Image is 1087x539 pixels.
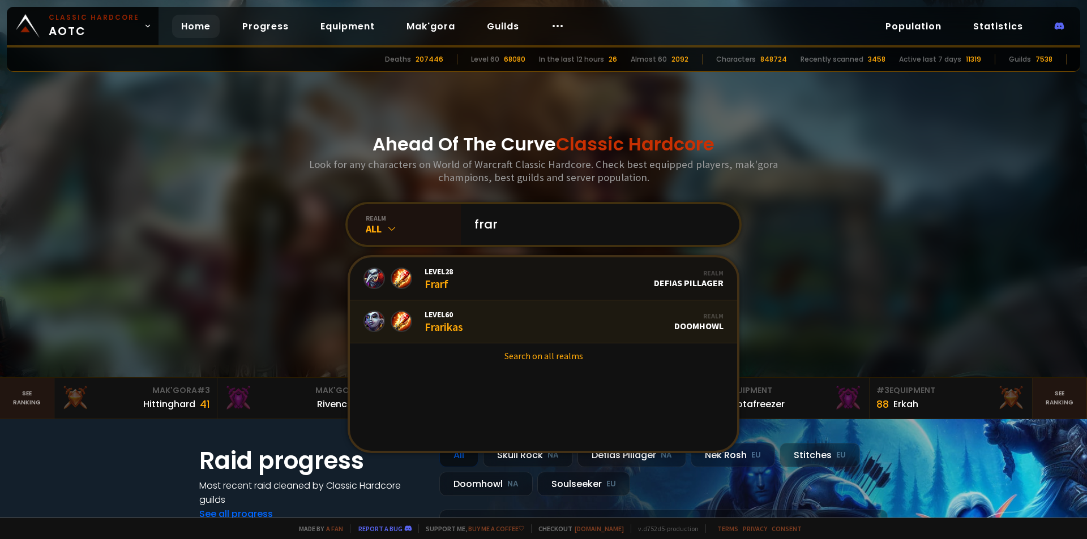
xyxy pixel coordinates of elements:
[674,312,724,331] div: Doomhowl
[49,12,139,23] small: Classic Hardcore
[1009,54,1031,64] div: Guilds
[575,524,624,533] a: [DOMAIN_NAME]
[425,309,463,320] span: Level 60
[631,54,667,64] div: Almost 60
[716,54,756,64] div: Characters
[876,385,1025,396] div: Equipment
[199,478,426,507] h4: Most recent raid cleaned by Classic Hardcore guilds
[425,266,453,277] span: Level 28
[836,450,846,461] small: EU
[471,54,499,64] div: Level 60
[49,12,139,40] span: AOTC
[661,450,672,461] small: NA
[54,378,217,419] a: Mak'Gora#3Hittinghard41
[61,385,210,396] div: Mak'Gora
[350,257,737,300] a: Level28FrarfRealmDefias Pillager
[1035,54,1052,64] div: 7538
[326,524,343,533] a: a fan
[373,131,714,158] h1: Ahead Of The Curve
[707,378,870,419] a: #2Equipment88Notafreezer
[425,309,463,334] div: Frarikas
[439,443,478,467] div: All
[876,385,889,396] span: # 3
[876,396,889,412] div: 88
[1033,378,1087,419] a: Seeranking
[730,397,785,411] div: Notafreezer
[556,131,714,157] span: Classic Hardcore
[305,158,782,184] h3: Look for any characters on World of Warcraft Classic Hardcore. Check best equipped players, mak'g...
[143,397,195,411] div: Hittinghard
[717,524,738,533] a: Terms
[200,396,210,412] div: 41
[966,54,981,64] div: 11319
[671,54,688,64] div: 2092
[654,269,724,277] div: Realm
[964,15,1032,38] a: Statistics
[418,524,524,533] span: Support me,
[199,507,273,520] a: See all progress
[868,54,885,64] div: 3458
[350,300,737,343] a: Level60FrarikasRealmDoomhowl
[397,15,464,38] a: Mak'gora
[876,15,951,38] a: Population
[531,524,624,533] span: Checkout
[577,443,686,467] div: Defias Pillager
[197,385,210,396] span: # 3
[7,7,159,45] a: Classic HardcoreAOTC
[631,524,699,533] span: v. d752d5 - production
[654,269,724,288] div: Defias Pillager
[366,222,461,235] div: All
[870,378,1033,419] a: #3Equipment88Erkah
[547,450,559,461] small: NA
[539,54,604,64] div: In the last 12 hours
[674,312,724,320] div: Realm
[350,343,737,368] a: Search on all realms
[780,443,860,467] div: Stitches
[425,266,453,291] div: Frarf
[478,15,528,38] a: Guilds
[468,524,524,533] a: Buy me a coffee
[893,397,918,411] div: Erkah
[483,443,573,467] div: Skull Rock
[217,378,380,419] a: Mak'Gora#2Rivench100
[713,385,862,396] div: Equipment
[172,15,220,38] a: Home
[416,54,443,64] div: 207446
[606,478,616,490] small: EU
[772,524,802,533] a: Consent
[899,54,961,64] div: Active last 7 days
[504,54,525,64] div: 68080
[317,397,353,411] div: Rivench
[691,443,775,467] div: Nek'Rosh
[292,524,343,533] span: Made by
[537,472,630,496] div: Soulseeker
[609,54,617,64] div: 26
[801,54,863,64] div: Recently scanned
[233,15,298,38] a: Progress
[366,214,461,222] div: realm
[439,472,533,496] div: Doomhowl
[760,54,787,64] div: 848724
[358,524,403,533] a: Report a bug
[311,15,384,38] a: Equipment
[507,478,519,490] small: NA
[468,204,726,245] input: Search a character...
[224,385,373,396] div: Mak'Gora
[743,524,767,533] a: Privacy
[199,443,426,478] h1: Raid progress
[751,450,761,461] small: EU
[385,54,411,64] div: Deaths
